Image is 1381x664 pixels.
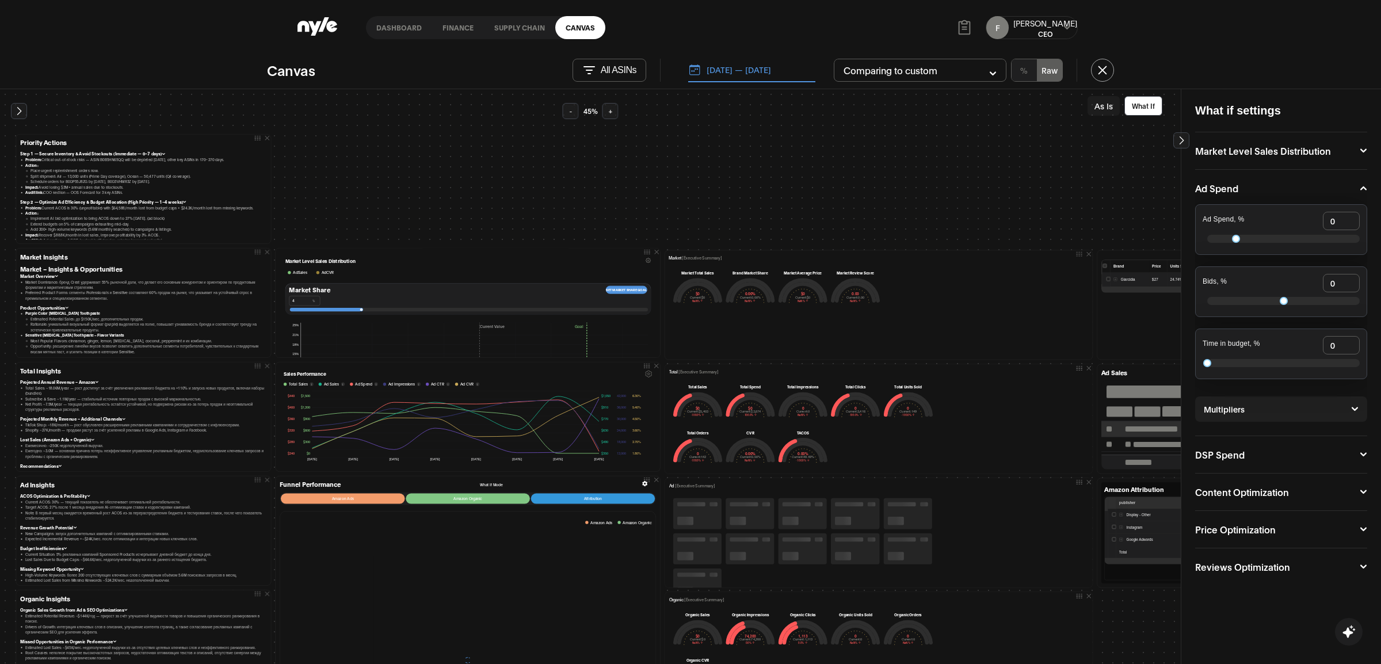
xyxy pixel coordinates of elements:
p: All ASINs [601,65,636,75]
div: Total Spend [726,384,775,389]
button: [PERSON_NAME]CEO [1013,17,1077,39]
li: Avoid losing $3M+ annual sales due to stockouts. [25,184,266,189]
strong: Impact: [25,232,39,238]
div: -100.0% [883,413,933,417]
strong: Impact: [25,184,39,189]
td: Google Adwords [1116,533,1183,546]
button: Set market share goal [605,286,647,294]
h4: ACOS Optimization & Profitability [20,493,266,499]
li: Opportunity: расширение линейки вкусов позволит охватить дополнительные сегменты потребителей, чу... [30,343,266,354]
li: Current Situation: 5% рекламных кампаний Sponsored Products исчерпывают дневной бюджет до конца дня. [25,551,266,556]
span: Ad CVR [321,270,334,276]
h4: Current: $0 [673,296,723,299]
h4: Current: $0 [778,296,827,299]
tspan: 24,000 [617,428,626,432]
span: Ad Sales [293,270,307,276]
div: What If Mode [480,482,503,487]
button: Amazon Organic [406,494,530,504]
button: Expand row [1119,538,1123,541]
p: Organic [669,596,724,602]
p: Market [669,254,722,261]
h4: Current: $2,674 [726,410,775,413]
span: [Executive Summary] [682,255,722,260]
div: NaN% [673,299,723,303]
img: Calendar [688,63,701,76]
a: Dashboard [366,16,432,39]
p: Total [669,368,718,375]
div: NaN% [726,459,775,463]
div: CEO [1013,29,1077,39]
th: publisher [1116,497,1183,509]
div: NaN% [726,299,775,303]
tspan: $600 [303,428,310,432]
li: Most Popular Flavors: cinnamon, ginger, lemon, [MEDICAL_DATA], coconut, peppermint и их комбинации. [30,338,266,343]
span: Ad CTR [431,381,444,387]
div: NaN% [778,413,827,417]
button: Content Optimization [1195,487,1367,497]
li: Root Causes: неполное покрытие высокочастотных запросов, недостаточная оптимизация текстов и опис... [25,650,266,661]
li: Critical out-of-stock risks — ASIN B0B5HN65QQ will be depleted [DATE], other key ASINs in 170–270... [25,157,266,162]
h4: Recommendations [20,463,266,469]
li: Total Sales: ~18.06M/year — рост достигнут за счёт увеличения рекламного бюджета на +110% и запус... [25,385,266,396]
li: Place urgent replenishment orders now. [30,168,266,173]
tspan: [DATE] [553,457,563,461]
div: NaN% [883,640,933,644]
p: Ad [669,482,715,489]
li: High-Volume Keywords: более 200 отсутствующих ключевых слов с суммарным объёмом 5.6M поисковых за... [25,572,266,577]
div: NaN% [673,640,723,644]
h3: Market Insights [20,253,266,261]
h3: Market Share [289,286,330,294]
tspan: [DATE] [594,457,604,461]
button: DSP Spend [1195,450,1367,459]
li: Rationale: уникальный визуальный формат (purple) выделяется на полке, повышает узнаваемость бренд... [30,322,266,333]
li: Preferred Product Forms: сегменты Professionals и Sensitive составляют 60% продаж на рынке, что у... [25,290,266,301]
tspan: 2.70% [632,440,641,444]
tspan: $770 [601,417,608,421]
span: Set market share goal [606,288,647,292]
tspan: 6.30% [632,394,641,398]
td: Total [1116,546,1183,558]
div: -100.0% [726,413,775,417]
tspan: 21% [292,334,299,337]
h4: Ad Spend, % [1203,216,1244,224]
button: As Is [1088,96,1120,116]
tspan: 42,000 [617,394,626,398]
h4: Missed Opportunities in Organic Performance [20,638,266,644]
li: Implement AI bid optimization to bring ACOS down to 27% [DATE]. (ad block) [30,216,266,221]
h3: Ad Insights [20,480,266,489]
tspan: 36,000 [617,405,626,409]
div: Brand Market Share [726,270,775,275]
button: - [563,103,579,119]
tspan: [DATE] [430,457,440,461]
div: -100.0% [673,459,723,463]
h4: Lost Sales (Amazon Ads + Organic) [20,436,266,442]
li: Recover $88.8K/month in lost sales, improve profitability by 3% ACOS. [25,232,266,237]
li: Current ACOS: 30% — текущий показатель не обеспечивает оптимальной рентабельности. [25,499,266,504]
tspan: $400 [288,405,295,409]
tspan: 4.50% [632,417,641,421]
div: Organic CVR [673,657,723,662]
h4: Current: 0 [778,410,827,413]
div: Total Orders [673,429,723,434]
li: Schedule orders for B0DP55J8ZG by [DATE], B0D3VHMR3Z by [DATE]. [30,178,266,184]
div: Organic Clicks [778,612,827,617]
div: NaN% [831,640,880,644]
tspan: $900 [303,417,310,421]
div: Total Units Sold [883,384,933,389]
li: Net Profit: ~7.5M/year — текущая рентабельность остаётся устойчивой, но подвержена рискам из-за п... [25,401,266,412]
div: Market Review Score [831,270,880,275]
td: $27 [1149,272,1168,286]
h4: Budget Inefficiencies [20,545,266,551]
h3: Priority Actions [20,139,266,147]
h4: Revenue Growth Potential [20,524,266,531]
h4: Current: 142 [673,455,723,458]
button: i [374,383,377,386]
h4: Current: $5,403 [673,410,723,413]
button: What If [1124,96,1162,116]
tspan: $240 [288,451,295,455]
tspan: $350 [601,451,608,455]
tspan: $910 [601,405,608,409]
h3: Amazon Attribution [1104,486,1163,494]
strong: Action: [25,163,38,168]
button: Raw [1037,59,1062,81]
